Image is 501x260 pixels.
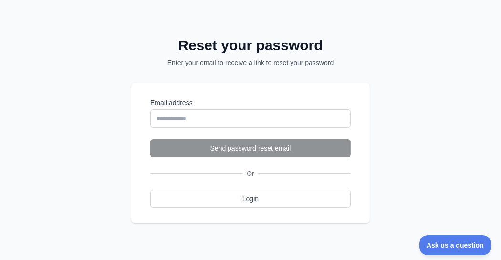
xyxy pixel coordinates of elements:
[144,58,357,67] p: Enter your email to receive a link to reset your password
[419,235,491,255] iframe: Toggle Customer Support
[150,98,351,108] label: Email address
[150,139,351,157] button: Send password reset email
[150,190,351,208] a: Login
[243,169,258,178] span: Or
[144,37,357,54] h2: Reset your password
